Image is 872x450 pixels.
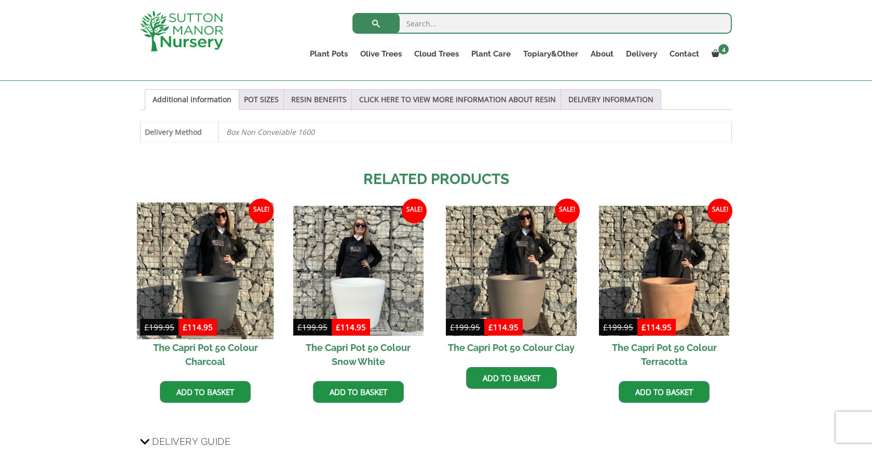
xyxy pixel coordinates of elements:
[603,322,608,332] span: £
[642,322,646,332] span: £
[465,47,517,61] a: Plant Care
[297,322,328,332] bdi: 199.95
[466,367,557,389] a: Add to basket: “The Capri Pot 50 Colour Clay”
[144,322,174,332] bdi: 199.95
[336,322,340,332] span: £
[336,322,366,332] bdi: 114.95
[517,47,584,61] a: Topiary&Other
[619,381,710,403] a: Add to basket: “The Capri Pot 50 Colour Terracotta”
[599,206,729,336] img: The Capri Pot 50 Colour Terracotta
[718,44,729,54] span: 4
[446,206,576,359] a: Sale! The Capri Pot 50 Colour Clay
[663,47,705,61] a: Contact
[352,13,732,34] input: Search...
[408,47,465,61] a: Cloud Trees
[226,122,724,142] p: Box Non Conveiable 1600
[140,10,223,51] img: logo
[297,322,302,332] span: £
[568,90,653,109] a: DELIVERY INFORMATION
[555,199,580,223] span: Sale!
[160,381,251,403] a: Add to basket: “The Capri Pot 50 Colour Charcoal”
[313,381,404,403] a: Add to basket: “The Capri Pot 50 Colour Snow White”
[183,322,187,332] span: £
[183,322,213,332] bdi: 114.95
[140,206,270,373] a: Sale! The Capri Pot 50 Colour Charcoal
[140,122,732,142] table: Product Details
[705,47,732,61] a: 4
[249,199,274,223] span: Sale!
[140,336,270,373] h2: The Capri Pot 50 Colour Charcoal
[488,322,519,332] bdi: 114.95
[141,122,219,142] th: Delivery Method
[293,206,424,373] a: Sale! The Capri Pot 50 Colour Snow White
[599,206,729,373] a: Sale! The Capri Pot 50 Colour Terracotta
[291,90,347,109] a: RESIN BENEFITS
[144,322,149,332] span: £
[450,322,480,332] bdi: 199.95
[293,206,424,336] img: The Capri Pot 50 Colour Snow White
[402,199,427,223] span: Sale!
[603,322,633,332] bdi: 199.95
[707,199,732,223] span: Sale!
[584,47,620,61] a: About
[354,47,408,61] a: Olive Trees
[446,336,576,359] h2: The Capri Pot 50 Colour Clay
[488,322,493,332] span: £
[304,47,354,61] a: Plant Pots
[293,336,424,373] h2: The Capri Pot 50 Colour Snow White
[599,336,729,373] h2: The Capri Pot 50 Colour Terracotta
[244,90,279,109] a: POT SIZES
[620,47,663,61] a: Delivery
[137,202,274,339] img: The Capri Pot 50 Colour Charcoal
[642,322,672,332] bdi: 114.95
[450,322,455,332] span: £
[153,90,231,109] a: Additional information
[140,168,732,190] h2: Related products
[359,90,556,109] a: CLICK HERE TO VIEW MORE INFORMATION ABOUT RESIN
[446,206,576,336] img: The Capri Pot 50 Colour Clay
